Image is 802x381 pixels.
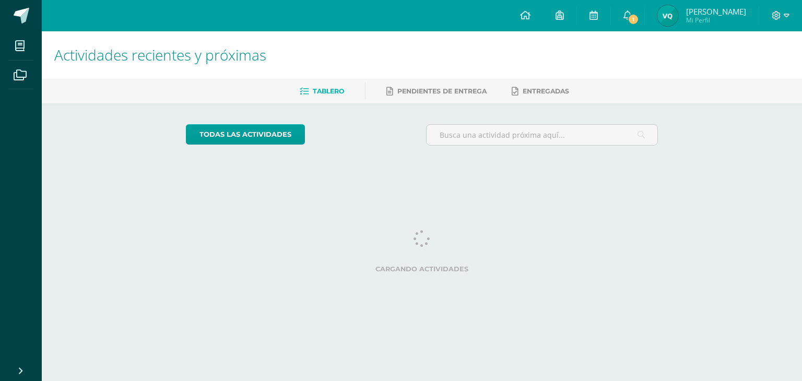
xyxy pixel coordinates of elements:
[397,87,487,95] span: Pendientes de entrega
[628,14,639,25] span: 1
[300,83,344,100] a: Tablero
[512,83,569,100] a: Entregadas
[54,45,266,65] span: Actividades recientes y próximas
[523,87,569,95] span: Entregadas
[186,124,305,145] a: todas las Actividades
[313,87,344,95] span: Tablero
[657,5,678,26] img: dff889bbce91cf50085911cef77a5a39.png
[386,83,487,100] a: Pendientes de entrega
[686,6,746,17] span: [PERSON_NAME]
[686,16,746,25] span: Mi Perfil
[186,265,658,273] label: Cargando actividades
[427,125,658,145] input: Busca una actividad próxima aquí...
